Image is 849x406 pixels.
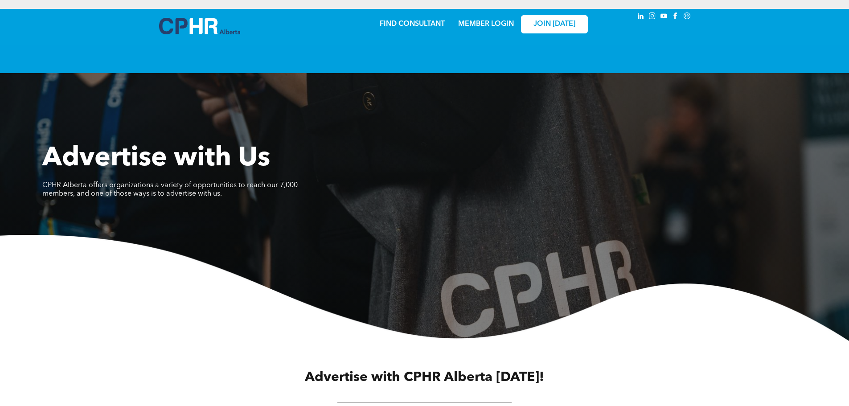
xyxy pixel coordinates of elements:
[305,371,544,384] span: Advertise with CPHR Alberta [DATE]!
[42,145,270,172] span: Advertise with Us
[159,18,240,34] img: A blue and white logo for cp alberta
[380,21,445,28] a: FIND CONSULTANT
[458,21,514,28] a: MEMBER LOGIN
[636,11,646,23] a: linkedin
[533,20,575,29] span: JOIN [DATE]
[42,182,298,197] span: CPHR Alberta offers organizations a variety of opportunities to reach our 7,000 members, and one ...
[521,15,588,33] a: JOIN [DATE]
[648,11,657,23] a: instagram
[659,11,669,23] a: youtube
[671,11,681,23] a: facebook
[682,11,692,23] a: Social network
